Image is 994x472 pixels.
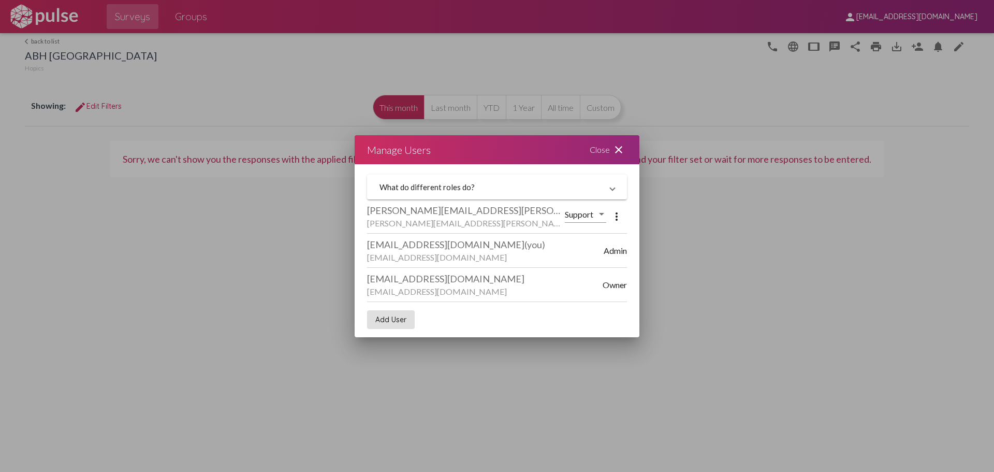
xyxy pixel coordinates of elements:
[577,135,639,164] div: Close
[379,182,602,192] mat-panel-title: What do different roles do?
[367,252,604,262] div: [EMAIL_ADDRESS][DOMAIN_NAME]
[606,206,627,226] button: More options menu
[612,144,625,156] mat-icon: close
[367,239,604,250] div: [EMAIL_ADDRESS][DOMAIN_NAME]
[367,175,627,199] mat-expansion-panel-header: What do different roles do?
[367,218,565,228] div: [PERSON_NAME][EMAIL_ADDRESS][PERSON_NAME][DOMAIN_NAME]
[603,280,627,290] span: Owner
[604,246,627,255] span: Admin
[367,287,603,296] div: [EMAIL_ADDRESS][DOMAIN_NAME]
[367,141,431,158] div: Manage Users
[367,205,565,216] div: [PERSON_NAME][EMAIL_ADDRESS][PERSON_NAME][DOMAIN_NAME]
[524,239,545,250] span: (you)
[610,210,623,223] mat-icon: more_vert
[367,273,603,284] div: [EMAIL_ADDRESS][DOMAIN_NAME]
[375,315,406,324] span: Add User
[367,310,415,329] button: add user
[565,209,593,219] span: Support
